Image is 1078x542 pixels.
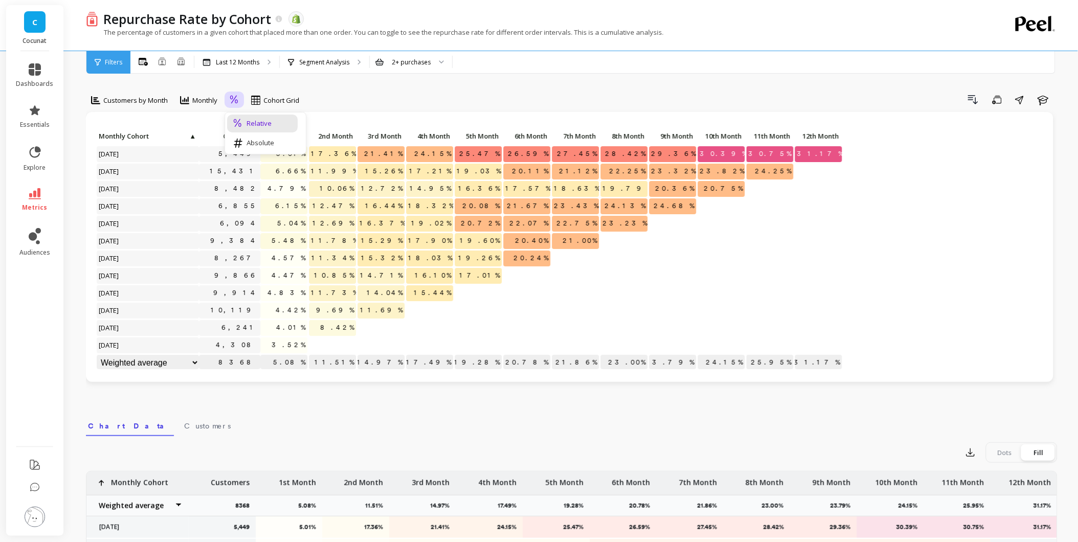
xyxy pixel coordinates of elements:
div: Toggle SortBy [357,129,406,145]
div: Toggle SortBy [649,129,697,145]
div: Toggle SortBy [406,129,454,145]
span: 29.36% [649,146,698,162]
div: Fill [1022,444,1055,461]
span: 20.72% [459,216,502,231]
span: 4.79% [266,181,307,196]
span: 22.07% [508,216,551,231]
p: 7th Month [552,129,599,143]
p: 11th Month [942,471,984,488]
nav: Tabs [86,413,1058,436]
p: 6th Month [612,471,650,488]
span: 24.25% [753,164,794,179]
span: 20.75% [702,181,745,196]
span: 16.36% [456,181,502,196]
span: 26.59% [506,146,551,162]
span: 11.69% [358,303,405,318]
p: 31.17% [795,355,842,370]
span: 4.01% [274,320,307,335]
span: 12th Month [797,132,839,140]
p: 5.08% [298,502,322,510]
a: 8,482 [212,181,260,196]
p: 8th Month [601,129,648,143]
p: 1st Month [279,471,316,488]
div: Toggle SortBy [503,129,552,145]
a: 9,914 [211,285,260,301]
a: 8,267 [212,251,260,266]
span: 20.40% [513,233,551,249]
span: 23.82% [698,164,746,179]
span: Monthly Cohort [99,132,188,140]
p: 28.42% [730,523,784,531]
span: 14.95% [408,181,453,196]
p: 5th Month [545,471,584,488]
span: 12.47% [311,198,356,214]
p: 5.01% [262,523,317,531]
span: 7th Month [554,132,596,140]
p: 30.75% [931,523,985,531]
a: 5,449 [216,146,260,162]
span: 9th Month [651,132,693,140]
p: Customers [211,471,250,488]
p: 25.95% [746,355,794,370]
a: 10,119 [209,303,260,318]
span: 28.42% [603,146,648,162]
p: 30.39% [864,523,918,531]
span: 4.83% [266,285,307,301]
p: Monthly Cohort [111,471,168,488]
p: 5,449 [234,523,250,531]
p: 12th Month [1009,471,1051,488]
span: 19.03% [455,164,503,179]
span: 15.32% [359,251,405,266]
span: 14.71% [358,268,405,283]
p: 20.78% [503,355,551,370]
p: 25.47% [530,523,584,531]
span: 11th Month [749,132,790,140]
div: Toggle SortBy [552,129,600,145]
p: 17.36% [329,523,383,531]
span: 5.48% [270,233,307,249]
span: 11.34% [310,251,356,266]
p: 21.41% [396,523,450,531]
span: 3rd Month [360,132,402,140]
span: essentials [20,121,50,129]
div: Toggle SortBy [795,129,843,145]
p: 11.51% [365,502,389,510]
span: 6.15% [273,198,307,214]
span: [DATE] [97,303,122,318]
span: [DATE] [97,146,122,162]
span: 3.52% [270,337,307,353]
span: 17.36% [309,146,358,162]
p: 9th Month [649,129,696,143]
p: 31.17% [997,523,1051,531]
p: 23.79% [830,502,857,510]
span: Chart Data [88,421,172,431]
span: [DATE] [97,198,122,214]
span: 11.78% [309,233,360,249]
p: 4th Month [478,471,517,488]
span: [DATE] [97,216,122,231]
span: [DATE] [97,251,122,266]
span: 24.13% [603,198,648,214]
span: 17.57% [503,181,553,196]
p: 7th Month [679,471,717,488]
p: 11.51% [309,355,356,370]
img: profile picture [25,507,45,527]
p: 17.49% [498,502,523,510]
img: header icon [86,11,98,27]
a: 6,241 [219,320,260,335]
span: [DATE] [97,268,122,283]
span: 4.57% [270,251,307,266]
p: 25.95% [963,502,991,510]
p: 12th Month [795,129,842,143]
span: 4.42% [274,303,307,318]
span: 11.99% [309,164,360,179]
p: Monthly Cohort [97,129,199,143]
p: 5th Month [455,129,502,143]
p: 19.28% [455,355,502,370]
span: 21.41% [362,146,405,162]
span: 10.85% [312,268,356,283]
span: 6.66% [274,164,307,179]
p: 23.00% [762,502,790,510]
span: [DATE] [97,320,122,335]
p: Last 12 Months [216,58,259,66]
